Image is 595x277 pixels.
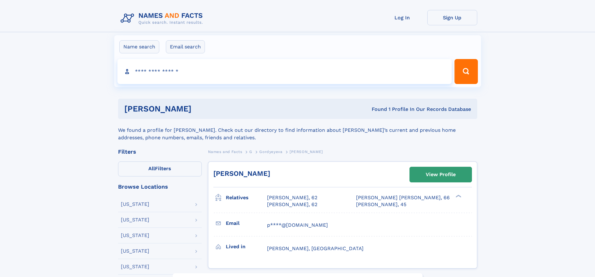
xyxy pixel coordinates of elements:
div: [US_STATE] [121,233,149,238]
span: Gordyeyeva [259,150,282,154]
div: [US_STATE] [121,249,149,254]
label: Filters [118,161,202,176]
img: Logo Names and Facts [118,10,208,27]
button: Search Button [454,59,478,84]
div: [US_STATE] [121,264,149,269]
h1: [PERSON_NAME] [124,105,282,113]
label: Email search [166,40,205,53]
a: G [249,148,252,156]
a: [PERSON_NAME] [PERSON_NAME], 66 [356,194,450,201]
a: [PERSON_NAME], 45 [356,201,406,208]
h3: Email [226,218,267,229]
a: [PERSON_NAME], 62 [267,201,317,208]
div: View Profile [426,167,456,182]
span: All [148,166,155,171]
span: [PERSON_NAME], [GEOGRAPHIC_DATA] [267,245,364,251]
div: Found 1 Profile In Our Records Database [281,106,471,113]
label: Name search [119,40,159,53]
span: G [249,150,252,154]
div: ❯ [454,194,462,198]
a: [PERSON_NAME] [213,170,270,177]
a: Gordyeyeva [259,148,282,156]
a: Sign Up [427,10,477,25]
a: Log In [377,10,427,25]
div: [US_STATE] [121,202,149,207]
div: Browse Locations [118,184,202,190]
input: search input [117,59,452,84]
div: We found a profile for [PERSON_NAME]. Check out our directory to find information about [PERSON_N... [118,119,477,141]
a: Names and Facts [208,148,242,156]
span: [PERSON_NAME] [290,150,323,154]
h3: Relatives [226,192,267,203]
a: [PERSON_NAME], 62 [267,194,317,201]
div: Filters [118,149,202,155]
div: [US_STATE] [121,217,149,222]
a: View Profile [410,167,472,182]
h3: Lived in [226,241,267,252]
